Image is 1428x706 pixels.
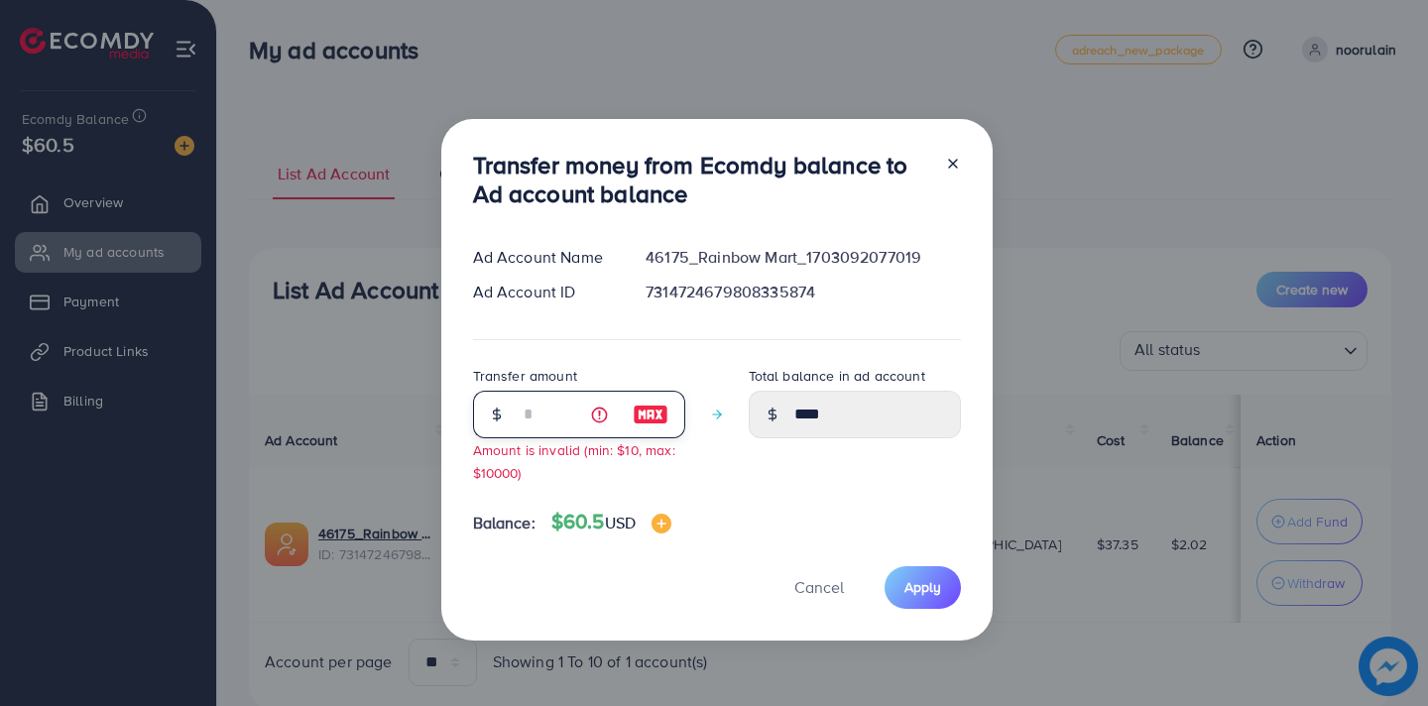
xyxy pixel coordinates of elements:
label: Total balance in ad account [749,366,925,386]
img: image [633,403,668,426]
button: Apply [885,566,961,609]
button: Cancel [770,566,869,609]
div: 7314724679808335874 [630,281,976,303]
div: Ad Account Name [457,246,631,269]
span: Cancel [794,576,844,598]
div: 46175_Rainbow Mart_1703092077019 [630,246,976,269]
div: Ad Account ID [457,281,631,303]
small: Amount is invalid (min: $10, max: $10000) [473,440,675,482]
h3: Transfer money from Ecomdy balance to Ad account balance [473,151,929,208]
img: image [652,514,671,533]
span: Apply [904,577,941,597]
h4: $60.5 [551,510,671,534]
span: Balance: [473,512,535,534]
label: Transfer amount [473,366,577,386]
span: USD [605,512,636,533]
